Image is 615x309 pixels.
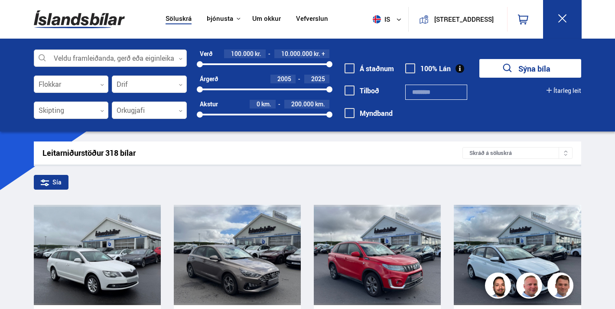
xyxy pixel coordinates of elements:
a: Vefverslun [296,15,328,24]
span: 10.000.000 [281,49,312,58]
label: 100% Lán [405,65,451,72]
span: km. [261,101,271,108]
div: Akstur [200,101,218,108]
span: 2005 [277,75,291,83]
button: is [369,7,408,32]
a: Söluskrá [166,15,192,24]
button: Sýna bíla [479,59,581,78]
img: siFngHWaQ9KaOqBr.png [517,274,543,300]
button: Ítarleg leit [547,87,581,94]
div: Skráð á söluskrá [462,147,573,159]
label: Tilboð [345,87,379,95]
button: Þjónusta [207,15,233,23]
span: is [369,15,391,23]
div: Árgerð [200,76,218,82]
a: [STREET_ADDRESS] [413,7,502,32]
img: nhp88E3Fdnt1Opn2.png [486,274,512,300]
span: 2025 [311,75,325,83]
label: Á staðnum [345,65,394,72]
div: Sía [34,175,68,190]
span: 0 [257,100,260,108]
button: [STREET_ADDRESS] [432,16,496,23]
img: G0Ugv5HjCgRt.svg [34,5,125,33]
button: Opna LiveChat spjallviðmót [7,3,33,30]
label: Myndband [345,109,393,117]
img: FbJEzSuNWCJXmdc-.webp [549,274,575,300]
div: Verð [200,50,212,57]
span: km. [315,101,325,108]
span: kr. [314,50,320,57]
div: Leitarniðurstöður 318 bílar [42,148,463,158]
span: 200.000 [291,100,314,108]
span: kr. [255,50,261,57]
img: svg+xml;base64,PHN2ZyB4bWxucz0iaHR0cDovL3d3dy53My5vcmcvMjAwMC9zdmciIHdpZHRoPSI1MTIiIGhlaWdodD0iNT... [373,15,381,23]
a: Um okkur [252,15,281,24]
span: 100.000 [231,49,254,58]
span: + [322,50,325,57]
